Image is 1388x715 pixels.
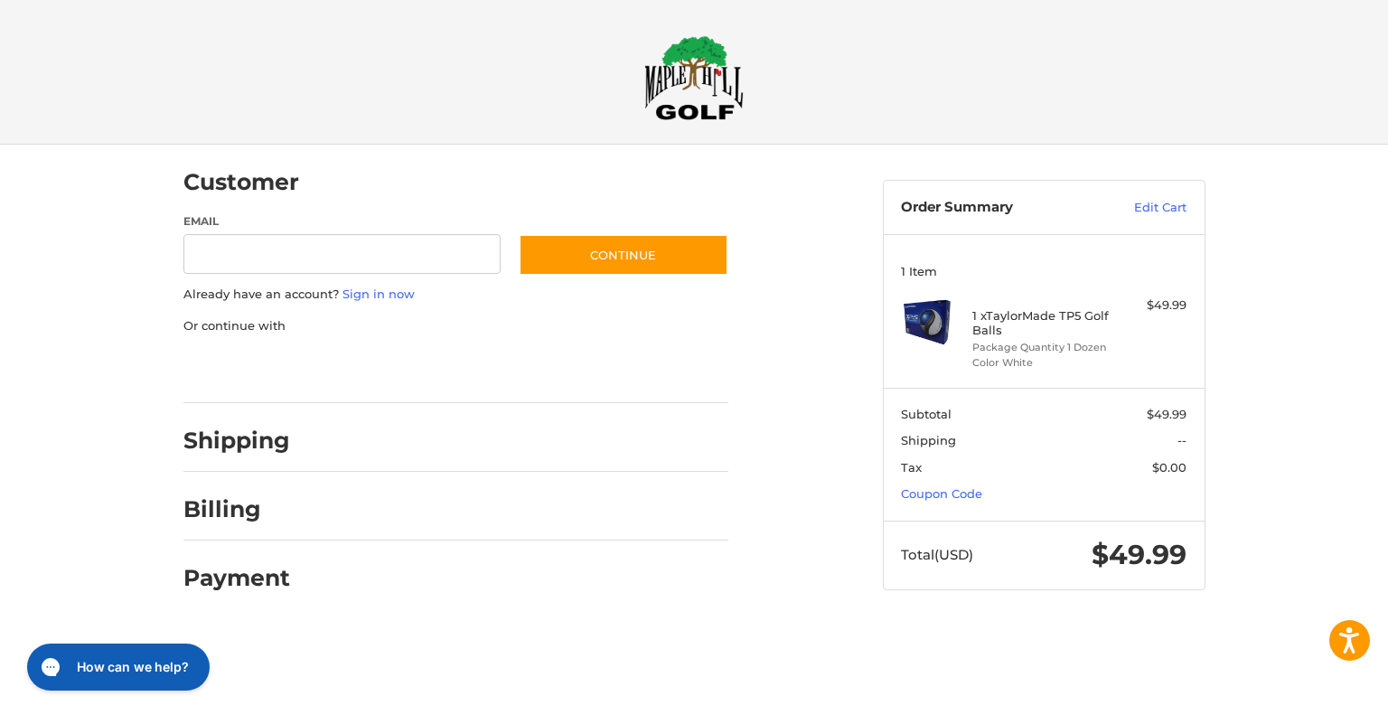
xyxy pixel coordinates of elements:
h2: Shipping [183,427,290,455]
h4: 1 x TaylorMade TP5 Golf Balls [972,308,1111,338]
a: Coupon Code [901,486,982,501]
h2: Billing [183,495,289,523]
span: $49.99 [1092,538,1186,571]
li: Package Quantity 1 Dozen [972,340,1111,355]
a: Edit Cart [1095,199,1186,217]
h3: 1 Item [901,264,1186,278]
h2: Customer [183,168,299,196]
button: Continue [519,234,728,276]
label: Email [183,213,502,230]
p: Or continue with [183,317,728,335]
li: Color White [972,355,1111,371]
span: Tax [901,460,922,475]
img: Maple Hill Golf [644,35,744,120]
span: -- [1177,433,1186,447]
a: Sign in now [342,287,415,301]
iframe: PayPal-venmo [483,353,619,385]
span: $49.99 [1147,407,1186,421]
p: Already have an account? [183,286,728,304]
iframe: PayPal-paypal [177,353,313,385]
h3: Order Summary [901,199,1095,217]
iframe: Gorgias live chat messenger [18,637,214,697]
span: Subtotal [901,407,952,421]
span: $0.00 [1152,460,1186,475]
h2: Payment [183,564,290,592]
div: $49.99 [1115,296,1186,315]
span: Total (USD) [901,546,973,563]
iframe: PayPal-paylater [331,353,466,385]
span: Shipping [901,433,956,447]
